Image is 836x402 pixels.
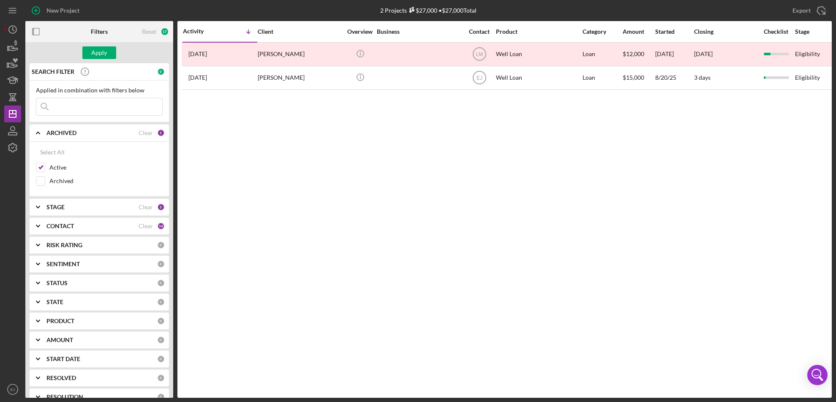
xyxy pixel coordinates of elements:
b: RESOLVED [46,375,76,381]
time: 3 days [694,74,711,81]
div: Eligibility [795,67,836,89]
text: LM [476,51,483,57]
div: Clear [139,223,153,229]
label: Archived [49,177,163,185]
div: 0 [157,336,165,344]
b: ARCHIVED [46,130,76,136]
div: 0 [157,279,165,287]
div: 0 [157,260,165,268]
button: Select All [36,144,69,161]
div: Loan [583,43,622,65]
text: EJ [476,75,482,81]
div: Category [583,28,622,35]
div: $12,000 [623,43,654,65]
div: Well Loan [496,43,580,65]
div: Product [496,28,580,35]
b: STATUS [46,280,68,286]
b: RISK RATING [46,242,82,248]
b: AMOUNT [46,337,73,343]
label: Active [49,163,163,172]
div: Checklist [758,28,794,35]
div: 0 [157,298,165,306]
div: 0 [157,393,165,401]
div: [DATE] [655,43,693,65]
div: [PERSON_NAME] [258,67,342,89]
div: Export [792,2,811,19]
div: Open Intercom Messenger [807,365,828,385]
div: Contact [463,28,495,35]
div: 0 [157,68,165,76]
div: Overview [344,28,376,35]
div: Client [258,28,342,35]
b: Filters [91,28,108,35]
div: Well Loan [496,67,580,89]
div: Stage [795,28,836,35]
button: EJ [4,381,21,398]
b: SEARCH FILTER [32,68,74,75]
div: Reset [142,28,156,35]
div: Amount [623,28,654,35]
div: 17 [161,27,169,36]
div: [PERSON_NAME] [258,43,342,65]
b: CONTACT [46,223,74,229]
div: Started [655,28,693,35]
div: Activity [183,28,220,35]
div: Clear [139,204,153,210]
div: Business [377,28,461,35]
time: 2025-08-26 22:51 [188,74,207,81]
div: 8/20/25 [655,67,693,89]
div: 0 [157,355,165,363]
div: 0 [157,317,165,325]
button: New Project [25,2,88,19]
div: Apply [92,46,107,59]
div: 2 [157,203,165,211]
button: Export [784,2,832,19]
time: [DATE] [694,50,713,57]
div: 1 [157,129,165,137]
div: Select All [40,144,65,161]
button: Apply [82,46,116,59]
div: 14 [157,222,165,230]
div: Clear [139,130,153,136]
div: 2 Projects • $27,000 Total [380,7,477,14]
div: $27,000 [407,7,437,14]
div: Closing [694,28,757,35]
span: $15,000 [623,74,644,81]
time: 2025-09-22 15:01 [188,51,207,57]
b: PRODUCT [46,318,74,324]
div: Eligibility [795,43,836,65]
div: 0 [157,374,165,382]
div: Applied in combination with filters below [36,87,163,94]
div: New Project [46,2,79,19]
div: Loan [583,67,622,89]
text: EJ [10,387,15,392]
b: STAGE [46,204,65,210]
b: START DATE [46,356,80,362]
b: STATE [46,299,63,305]
div: 0 [157,241,165,249]
b: RESOLUTION [46,394,83,400]
b: SENTIMENT [46,261,80,267]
